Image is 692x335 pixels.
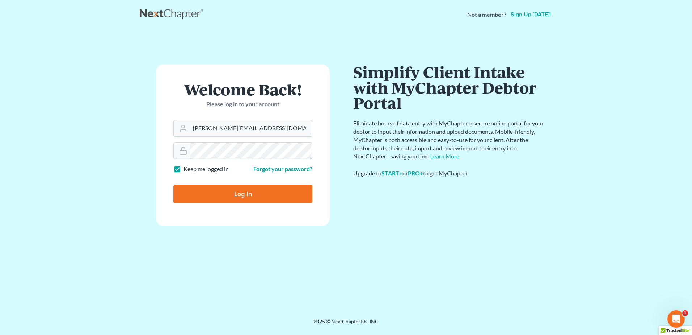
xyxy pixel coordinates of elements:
h1: Welcome Back! [173,82,312,97]
input: Email Address [190,120,312,136]
input: Log In [173,185,312,203]
a: PRO+ [408,170,423,177]
a: START+ [381,170,402,177]
p: Eliminate hours of data entry with MyChapter, a secure online portal for your debtor to input the... [353,119,545,161]
label: Keep me logged in [183,165,229,173]
a: Forgot your password? [253,165,312,172]
iframe: Intercom live chat [667,310,685,328]
a: Sign up [DATE]! [509,12,552,17]
p: Please log in to your account [173,100,312,108]
div: 2025 © NextChapterBK, INC [140,318,552,331]
h1: Simplify Client Intake with MyChapter Debtor Portal [353,64,545,111]
span: 1 [682,310,688,316]
div: Upgrade to or to get MyChapter [353,169,545,178]
a: Learn More [430,153,459,160]
strong: Not a member? [467,11,506,19]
